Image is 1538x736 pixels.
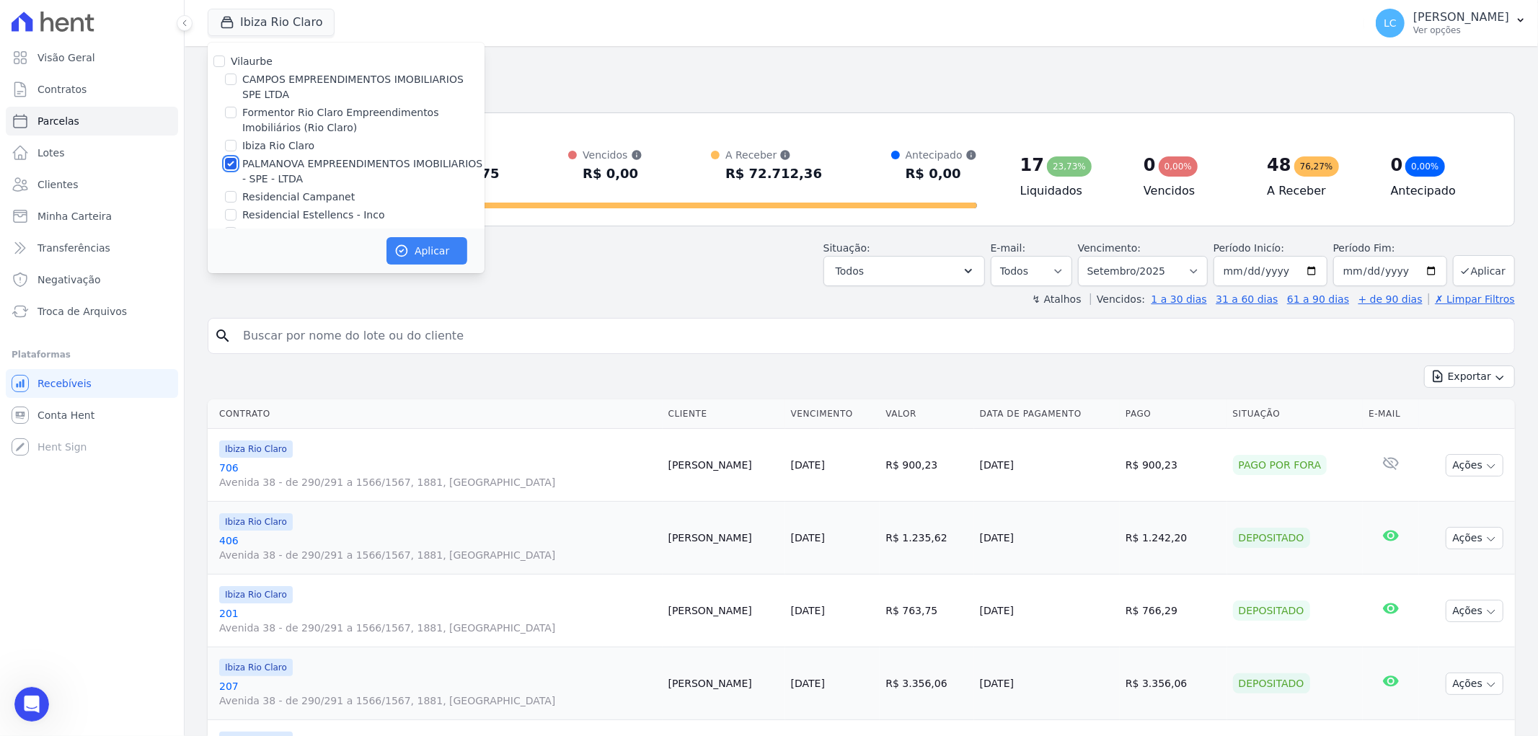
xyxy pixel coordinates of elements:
[880,502,973,575] td: R$ 1.235,62
[147,346,265,361] div: conta_hent...-09-24.pdf
[1358,293,1423,305] a: + de 90 dias
[23,281,93,290] div: Adriane • Há 5h
[12,304,277,337] div: Thais diz…
[6,202,178,231] a: Minha Carteira
[37,272,101,287] span: Negativação
[147,381,265,396] div: conta_hent...-09-25.pdf
[1120,575,1227,647] td: R$ 766,29
[1120,429,1227,502] td: R$ 900,23
[208,58,1515,84] h2: Parcelas
[219,461,657,489] a: 706Avenida 38 - de 290/291 a 1566/1567, 1881, [GEOGRAPHIC_DATA]
[1233,673,1310,693] div: Depositado
[41,8,64,31] img: Profile image for Adriane
[23,79,225,121] div: Thais, caso tenha +1 cobrança associada na mesma parcela, é possível.
[37,50,95,65] span: Visão Geral
[242,226,383,241] label: Residencial Estellencs - LBA
[12,346,172,363] div: Plataformas
[1120,502,1227,575] td: R$ 1.242,20
[880,429,973,502] td: R$ 900,23
[1363,399,1419,429] th: E-mail
[234,322,1508,350] input: Buscar por nome do lote ou do cliente
[663,429,785,502] td: [PERSON_NAME]
[242,105,485,136] label: Formentor Rio Claro Empreendimentos Imobiliários (Rio Claro)
[791,532,825,544] a: [DATE]
[974,399,1120,429] th: Data de Pagamento
[1413,10,1509,25] p: [PERSON_NAME]
[219,475,657,489] span: Avenida 38 - de 290/291 a 1566/1567, 1881, [GEOGRAPHIC_DATA]
[219,533,657,562] a: 406Avenida 38 - de 290/291 a 1566/1567, 1881, [GEOGRAPHIC_DATA]
[6,75,178,104] a: Contratos
[37,209,112,223] span: Minha Carteira
[663,575,785,647] td: [PERSON_NAME]
[1267,182,1367,200] h4: A Receber
[6,107,178,136] a: Parcelas
[1020,182,1121,200] h4: Liquidados
[253,6,279,32] div: Fechar
[23,227,225,270] div: Estou enviando o arquivo retorno com a confirmação do pagamento:
[242,190,355,205] label: Residencial Campanet
[231,56,273,67] label: Vilaurbe
[791,605,825,616] a: [DATE]
[12,371,277,406] div: Thais diz…
[1216,293,1278,305] a: 31 a 60 dias
[906,162,977,185] div: R$ 0,00
[785,399,880,429] th: Vencimento
[880,647,973,720] td: R$ 3.356,06
[1233,600,1310,621] div: Depositado
[1294,156,1339,177] div: 76,27%
[791,459,825,471] a: [DATE]
[242,138,314,154] label: Ibiza Rio Claro
[198,313,265,327] div: boa tardeeee
[219,693,657,708] span: Avenida 38 - de 290/291 a 1566/1567, 1881, [GEOGRAPHIC_DATA]
[6,138,178,167] a: Lotes
[1446,600,1503,622] button: Ações
[37,82,87,97] span: Contratos
[974,647,1120,720] td: [DATE]
[242,208,385,223] label: Residencial Estellencs - Inco
[12,70,277,304] div: Adriane diz…
[791,678,825,689] a: [DATE]
[1159,156,1198,177] div: 0,00%
[1047,156,1092,177] div: 23,73%
[6,170,178,199] a: Clientes
[991,242,1026,254] label: E-mail:
[208,9,335,36] button: Ibiza Rio Claro
[37,146,65,160] span: Lotes
[663,502,785,575] td: [PERSON_NAME]
[1144,154,1156,177] div: 0
[974,502,1120,575] td: [DATE]
[133,380,265,396] a: conta_hent...-09-25.pdf
[37,408,94,422] span: Conta Hent
[187,304,277,336] div: boa tardeeee
[836,262,864,280] span: Todos
[974,429,1120,502] td: [DATE]
[12,442,276,466] textarea: Envie uma mensagem...
[14,687,49,722] iframe: Intercom live chat
[906,148,977,162] div: Antecipado
[1446,454,1503,476] button: Ações
[386,237,467,265] button: Aplicar
[583,148,642,162] div: Vencidos
[9,6,37,33] button: go back
[219,621,657,635] span: Avenida 38 - de 290/291 a 1566/1567, 1881, [GEOGRAPHIC_DATA]
[974,575,1120,647] td: [DATE]
[70,7,114,18] h1: Adriane
[70,18,94,32] p: Ativo
[219,659,293,676] span: Ibiza Rio Claro
[663,399,785,429] th: Cliente
[1453,255,1515,286] button: Aplicar
[663,647,785,720] td: [PERSON_NAME]
[1120,399,1227,429] th: Pago
[880,575,973,647] td: R$ 763,75
[22,472,34,484] button: Selecionador de Emoji
[63,414,265,443] div: o cliente recebeu esses dois boletos, porem so um boleto é dele
[823,256,985,286] button: Todos
[1391,182,1491,200] h4: Antecipado
[6,401,178,430] a: Conta Hent
[23,121,225,149] div: Mas caso aconteça novamente, poderá me acionar e atualizo.
[6,43,178,72] a: Visão Geral
[68,472,80,484] button: Upload do anexo
[1364,3,1538,43] button: LC [PERSON_NAME] Ver opções
[725,162,822,185] div: R$ 72.712,36
[1227,399,1364,429] th: Situação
